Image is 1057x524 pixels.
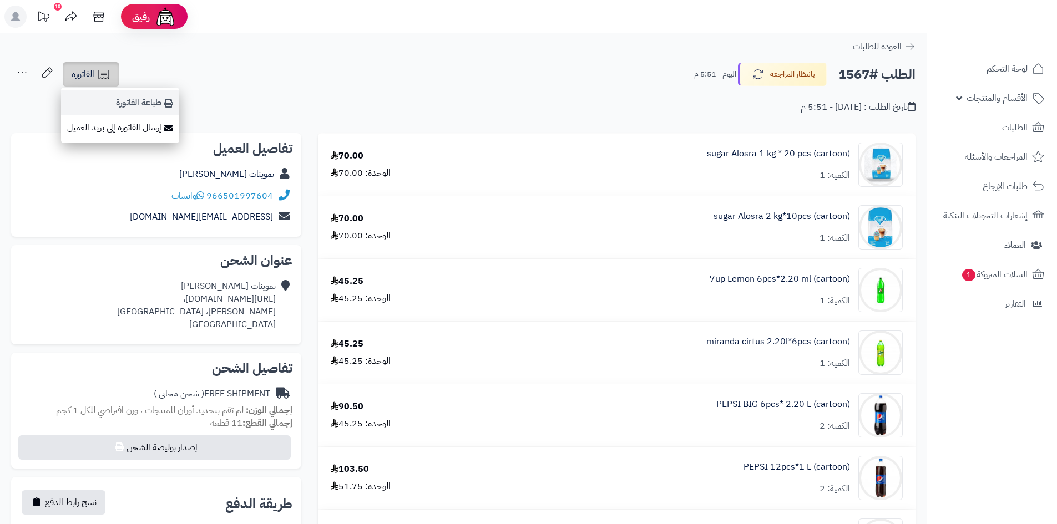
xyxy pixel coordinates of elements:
[859,393,902,437] img: 1747594021-514wrKpr-GL._AC_SL1500-90x90.jpg
[210,416,292,430] small: 11 قطعة
[987,61,1028,77] span: لوحة التحكم
[859,143,902,187] img: 1747422643-H9NtV8ZjzdFc2NGcwko8EIkc2J63vLRu-90x90.jpg
[965,149,1028,165] span: المراجعات والأسئلة
[853,40,916,53] a: العودة للطلبات
[820,420,850,433] div: الكمية: 2
[130,210,273,223] a: [EMAIL_ADDRESS][DOMAIN_NAME]
[820,232,850,245] div: الكمية: 1
[56,404,244,417] span: لم تقم بتحديد أوزان للمنتجات ، وزن افتراضي للكل 1 كجم
[801,101,916,114] div: تاريخ الطلب : [DATE] - 5:51 م
[171,189,204,202] a: واتساب
[983,179,1028,194] span: طلبات الإرجاع
[707,147,850,160] a: sugar Alosra 1 kg * 20 pcs (cartoon)
[859,268,902,312] img: 1747541306-e6e5e2d5-9b67-463e-b81b-59a02ee4-90x90.jpg
[154,388,270,400] div: FREE SHIPMENT
[331,400,363,413] div: 90.50
[54,3,62,11] div: 10
[934,144,1050,170] a: المراجعات والأسئلة
[242,416,292,430] strong: إجمالي القطع:
[1002,120,1028,135] span: الطلبات
[859,456,902,500] img: 1747594532-18409223-8150-4f06-d44a-9c8685d0-90x90.jpg
[982,30,1046,53] img: logo-2.png
[154,387,204,400] span: ( شحن مجاني )
[820,482,850,495] div: الكمية: 2
[962,269,975,281] span: 1
[154,6,176,28] img: ai-face.png
[820,169,850,182] div: الكمية: 1
[20,142,292,155] h2: تفاصيل العميل
[179,167,274,181] a: تموينات [PERSON_NAME]
[331,167,391,180] div: الوحدة: 70.00
[331,418,391,430] div: الوحدة: 45.25
[934,55,1050,82] a: لوحة التحكم
[331,150,363,162] div: 70.00
[22,490,105,515] button: نسخ رابط الدفع
[710,273,850,286] a: 7up Lemon 6pcs*2.20 ml (cartoon)
[18,435,291,460] button: إصدار بوليصة الشحن
[331,338,363,350] div: 45.25
[225,497,292,511] h2: طريقة الدفع
[943,208,1028,223] span: إشعارات التحويلات البنكية
[331,275,363,288] div: 45.25
[859,205,902,250] img: 1747422865-61UT6OXd80L._AC_SL1270-90x90.jpg
[934,114,1050,141] a: الطلبات
[132,10,150,23] span: رفيق
[331,463,369,476] div: 103.50
[1005,296,1026,312] span: التقارير
[331,480,391,493] div: الوحدة: 51.75
[331,230,391,242] div: الوحدة: 70.00
[20,362,292,375] h2: تفاصيل الشحن
[820,294,850,307] div: الكمية: 1
[934,291,1050,317] a: التقارير
[331,355,391,368] div: الوحدة: 45.25
[29,6,57,30] a: تحديثات المنصة
[1004,237,1026,253] span: العملاء
[714,210,850,223] a: sugar Alosra 2 kg*10pcs (cartoon)
[61,90,179,115] a: طباعة الفاتورة
[331,292,391,305] div: الوحدة: 45.25
[838,63,916,86] h2: الطلب #1567
[45,496,97,509] span: نسخ رابط الدفع
[72,68,94,81] span: الفاتورة
[853,40,902,53] span: العودة للطلبات
[206,189,273,202] a: 966501997604
[738,63,827,86] button: بانتظار المراجعة
[820,357,850,370] div: الكمية: 1
[716,398,850,411] a: PEPSI BIG 6pcs* 2.20 L (cartoon)
[706,335,850,348] a: miranda cirtus 2.20l*6pcs (cartoon)
[20,254,292,267] h2: عنوان الشحن
[694,69,736,80] small: اليوم - 5:51 م
[117,280,276,330] div: تموينات [PERSON_NAME] [URL][DOMAIN_NAME]، [PERSON_NAME]، [GEOGRAPHIC_DATA] [GEOGRAPHIC_DATA]
[934,202,1050,229] a: إشعارات التحويلات البنكية
[61,115,179,140] a: إرسال الفاتورة إلى بريد العميل
[331,212,363,225] div: 70.00
[961,267,1028,282] span: السلات المتروكة
[934,173,1050,200] a: طلبات الإرجاع
[967,90,1028,106] span: الأقسام والمنتجات
[934,261,1050,288] a: السلات المتروكة1
[246,404,292,417] strong: إجمالي الوزن:
[934,232,1050,258] a: العملاء
[744,461,850,474] a: PEPSI 12pcs*1 L (cartoon)
[859,330,902,375] img: 1747544486-c60db756-6ee7-44b0-a7d4-ec449800-90x90.jpg
[63,62,119,87] a: الفاتورة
